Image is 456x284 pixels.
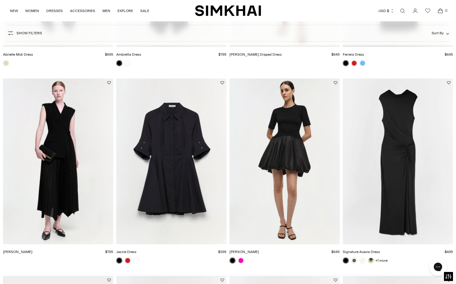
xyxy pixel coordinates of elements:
a: Abrielle Midi Dress [3,52,33,57]
a: SALE [140,4,149,17]
a: Wishlist [422,5,434,17]
a: Jazzie Dress [116,250,136,254]
a: Open search modal [397,5,409,17]
a: Ambretta Dress [116,52,141,57]
button: Add to Wishlist [220,81,224,85]
span: 0 [443,8,449,13]
span: $495 [445,250,453,254]
button: Add to Wishlist [107,278,111,282]
span: $645 [331,52,340,57]
img: Kenny Dress [230,79,340,244]
span: $795 [105,250,113,254]
a: [PERSON_NAME] [3,250,32,254]
a: [PERSON_NAME] Draped Dress [230,52,282,57]
button: Add to Wishlist [220,278,224,282]
a: ACCESSORIES [70,4,95,17]
img: Helena Dress [3,79,113,244]
button: Add to Wishlist [447,81,451,85]
iframe: Gorgias live chat messenger [426,256,450,278]
span: Sort By [432,31,444,35]
a: SIMKHAI [195,5,261,17]
button: Add to Wishlist [334,278,337,282]
span: $395 [218,250,226,254]
button: Add to Wishlist [107,81,111,85]
a: [PERSON_NAME] [230,250,259,254]
a: DRESSES [46,4,63,17]
img: Jazzie Dress [116,79,226,244]
a: +1 more [375,256,388,265]
button: Sort By [432,30,449,36]
a: Go to the account page [409,5,421,17]
a: EXPLORE [117,4,133,17]
span: Show Filters [17,31,42,35]
img: Signature Acacia Dress [343,79,453,244]
a: Open cart modal [434,5,446,17]
span: $645 [331,250,340,254]
button: USD $ [378,4,394,17]
span: $795 [218,52,226,57]
a: NEW [10,4,18,17]
span: $645 [445,52,453,57]
span: $695 [105,52,113,57]
button: Add to Wishlist [334,81,337,85]
button: Show Filters [7,28,42,38]
a: MEN [102,4,110,17]
a: Signature Acacia Dress [343,250,380,254]
a: WOMEN [25,4,39,17]
a: Ferrera Dress [343,52,364,57]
